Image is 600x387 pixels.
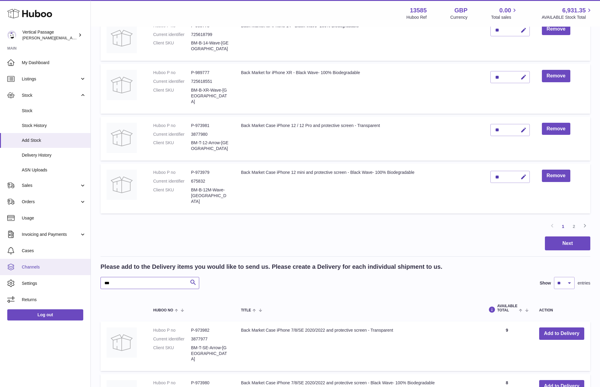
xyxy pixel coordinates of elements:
dd: BM-B-14-Wave-[GEOGRAPHIC_DATA] [191,40,229,52]
dd: BM-B-12M-Wave-[GEOGRAPHIC_DATA] [191,187,229,204]
dd: 3877977 [191,336,229,342]
div: Huboo Ref [407,15,427,20]
dt: Current identifier [153,336,191,342]
span: Stock [22,108,86,114]
div: Vertical Passage [22,29,77,41]
dd: 725618799 [191,32,229,37]
dd: P-973979 [191,170,229,175]
button: Remove [542,170,570,182]
span: Stock [22,93,80,98]
span: Delivery History [22,152,86,158]
dt: Huboo P no [153,70,191,76]
button: Remove [542,70,570,82]
span: ASN Uploads [22,167,86,173]
a: 1 [558,221,569,232]
img: Back Market for iPhone XR - Black Wave- 100% Biodegradable [107,70,137,100]
strong: GBP [454,6,467,15]
span: Total sales [491,15,518,20]
span: Settings [22,281,86,286]
div: Action [539,308,584,312]
a: Log out [7,309,83,320]
span: AVAILABLE Total [497,304,517,312]
dd: 675832 [191,178,229,184]
dd: BM-T-12-Arrow-[GEOGRAPHIC_DATA] [191,140,229,151]
dd: 725618551 [191,79,229,84]
span: entries [578,280,590,286]
img: Back Market for iPhone 14 - Black Wave- 100% Biodegradable [107,23,137,53]
dt: Huboo P no [153,123,191,128]
dt: Current identifier [153,32,191,37]
button: Add to Delivery [539,327,584,340]
dd: BM-T-SE-Arrow-[GEOGRAPHIC_DATA] [191,345,229,362]
span: Cases [22,248,86,254]
a: 0.00 Total sales [491,6,518,20]
dt: Huboo P no [153,380,191,386]
dt: Current identifier [153,132,191,137]
dd: P-973980 [191,380,229,386]
td: 9 [481,321,533,371]
td: Back Market Case iPhone 12 / 12 Pro and protective screen - Transparent [235,117,484,161]
button: Remove [542,23,570,35]
span: Listings [22,76,80,82]
span: Stock History [22,123,86,128]
span: Invoicing and Payments [22,232,80,237]
h2: Please add to the Delivery items you would like to send us. Please create a Delivery for each ind... [101,263,442,271]
span: Returns [22,297,86,303]
span: AVAILABLE Stock Total [542,15,593,20]
dt: Huboo P no [153,327,191,333]
img: ryan@verticalpassage.com [7,31,16,40]
span: Orders [22,199,80,205]
span: Title [241,308,251,312]
td: Back Market for iPhone 14 - Black Wave- 100% Biodegradable [235,17,484,61]
span: 0.00 [499,6,511,15]
strong: 13585 [410,6,427,15]
span: Huboo no [153,308,173,312]
a: 2 [569,221,579,232]
img: Back Market Case iPhone 7/8/SE 2020/2022 and protective screen - Transparent [107,327,137,358]
dd: P-973982 [191,327,229,333]
span: 6,931.35 [562,6,586,15]
a: 6,931.35 AVAILABLE Stock Total [542,6,593,20]
span: Channels [22,264,86,270]
dd: BM-B-XR-Wave-[GEOGRAPHIC_DATA] [191,87,229,105]
img: Back Market Case iPhone 12 mini and protective screen - Black Wave- 100% Biodegradable [107,170,137,200]
span: [PERSON_NAME][EMAIL_ADDRESS][DOMAIN_NAME] [22,35,121,40]
span: Add Stock [22,138,86,143]
dt: Huboo P no [153,170,191,175]
dt: Client SKU [153,187,191,204]
dt: Current identifier [153,79,191,84]
td: Back Market Case iPhone 7/8/SE 2020/2022 and protective screen - Transparent [235,321,481,371]
span: My Dashboard [22,60,86,66]
label: Show [540,280,551,286]
button: Remove [542,123,570,135]
span: Usage [22,215,86,221]
td: Back Market for iPhone XR - Black Wave- 100% Biodegradable [235,64,484,113]
dd: 3877980 [191,132,229,137]
dt: Client SKU [153,140,191,151]
div: Currency [450,15,468,20]
dt: Current identifier [153,178,191,184]
dd: P-989777 [191,70,229,76]
dt: Client SKU [153,87,191,105]
dt: Client SKU [153,345,191,362]
td: Back Market Case iPhone 12 mini and protective screen - Black Wave- 100% Biodegradable [235,164,484,213]
dt: Client SKU [153,40,191,52]
dd: P-973981 [191,123,229,128]
span: Sales [22,183,80,188]
button: Next [545,236,590,251]
img: Back Market Case iPhone 12 / 12 Pro and protective screen - Transparent [107,123,137,153]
